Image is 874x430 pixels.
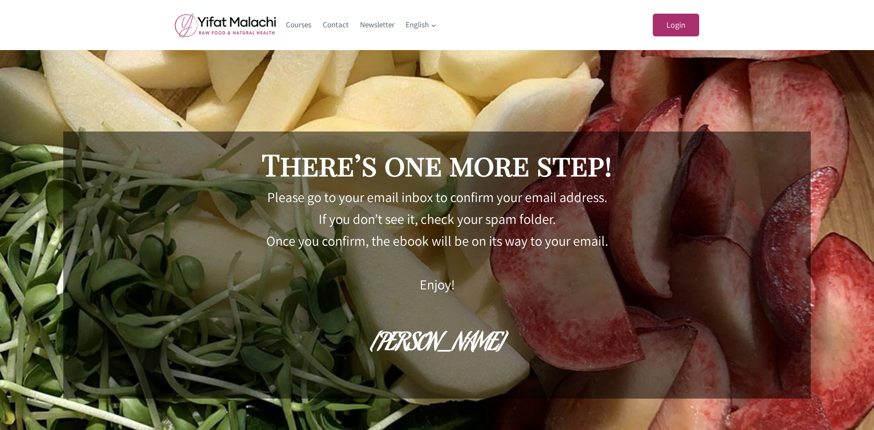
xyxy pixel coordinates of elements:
a: Contact [317,14,355,36]
p: Please go to your email inbox to confirm your email address. If you don’t see it, check your spam... [266,186,608,295]
a: Courses [280,14,317,36]
a: Newsletter [354,14,400,36]
nav: Primary [280,14,442,36]
span: English [406,19,437,31]
h2: There’s one more step! [262,142,612,186]
img: yifat_logo41_en.png [175,13,276,37]
a: Login [653,14,699,37]
a: English [400,14,442,36]
h2: [PERSON_NAME] [371,328,503,363]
